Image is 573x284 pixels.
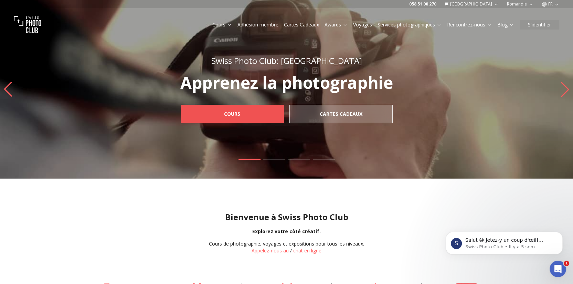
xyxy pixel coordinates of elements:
button: Cours [210,20,235,30]
a: Services photographiques [378,21,442,28]
button: Adhésion membre [235,20,281,30]
button: S'identifier [520,20,559,30]
button: Services photographiques [375,20,444,30]
a: Appelez-nous au [252,247,289,254]
button: Rencontrez-nous [444,20,495,30]
a: Cartes Cadeaux [289,105,393,123]
a: Cartes Cadeaux [284,21,319,28]
div: Cours de photographie, voyages et expositions pour tous les niveaux. [209,240,364,247]
b: Cartes Cadeaux [320,111,362,117]
button: Blog [495,20,517,30]
div: Explorez votre côté créatif. [6,228,567,235]
b: Cours [224,111,240,117]
a: Rencontrez-nous [447,21,492,28]
span: 1 [564,261,569,266]
button: Voyages [350,20,375,30]
iframe: Intercom live chat [550,261,566,277]
a: Blog [497,21,514,28]
h1: Bienvenue à Swiss Photo Club [6,212,567,223]
p: Apprenez la photographie [166,75,408,91]
button: Awards [322,20,350,30]
a: Cours [212,21,232,28]
img: Swiss photo club [14,11,41,38]
a: Adhésion membre [237,21,278,28]
button: Cartes Cadeaux [281,20,322,30]
div: / [209,240,364,254]
a: Awards [325,21,348,28]
span: Swiss Photo Club: [GEOGRAPHIC_DATA] [211,55,362,66]
a: Cours [181,105,284,123]
button: chat en ligne [293,247,321,254]
a: 058 51 00 270 [409,1,436,7]
iframe: Intercom notifications message [435,217,573,265]
a: Voyages [353,21,372,28]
